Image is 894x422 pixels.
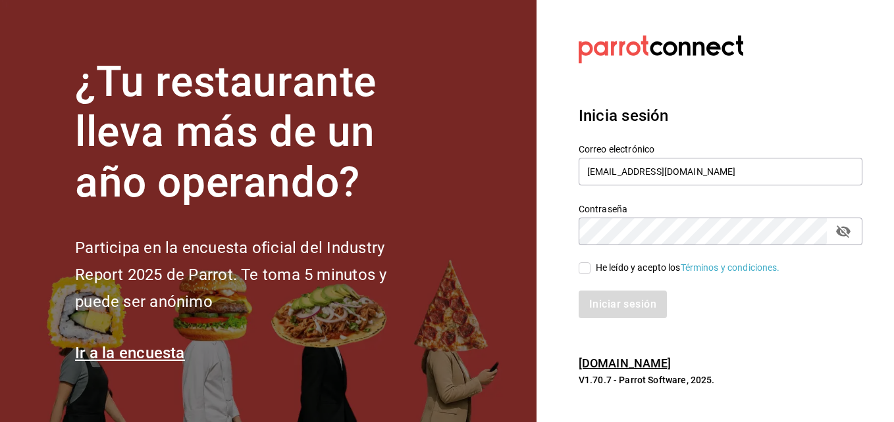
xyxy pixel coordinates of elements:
h1: ¿Tu restaurante lleva más de un año operando? [75,57,431,208]
input: Ingresa tu correo electrónico [579,158,862,185]
a: Ir a la encuesta [75,344,185,362]
div: He leído y acepto los [596,261,780,275]
a: [DOMAIN_NAME] [579,356,671,370]
h3: Inicia sesión [579,104,862,128]
button: passwordField [832,220,855,243]
a: Términos y condiciones. [681,262,780,273]
h2: Participa en la encuesta oficial del Industry Report 2025 de Parrot. Te toma 5 minutos y puede se... [75,235,431,315]
p: V1.70.7 - Parrot Software, 2025. [579,373,862,387]
label: Correo electrónico [579,144,862,153]
label: Contraseña [579,204,862,213]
